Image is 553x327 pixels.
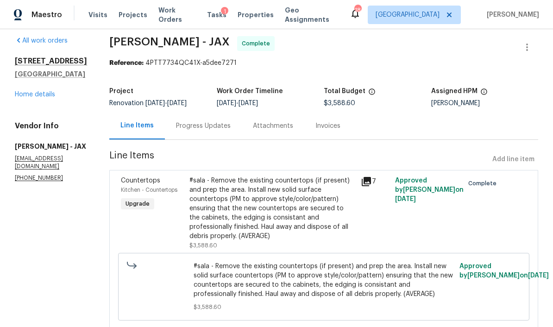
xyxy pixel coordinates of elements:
span: $3,588.60 [189,243,217,248]
span: [DATE] [239,100,258,107]
b: Reference: [109,60,144,66]
span: [DATE] [395,196,416,202]
span: Approved by [PERSON_NAME] on [395,177,464,202]
span: [DATE] [528,272,549,279]
span: [DATE] [167,100,187,107]
div: Line Items [120,121,154,130]
div: 4PTT7734QC41X-a5dee7271 [109,58,538,68]
span: Maestro [31,10,62,19]
span: [PERSON_NAME] [483,10,539,19]
div: 7 [361,176,390,187]
span: The hpm assigned to this work order. [480,88,488,100]
div: #sala - Remove the existing countertops (if present) and prep the area. Install new solid surface... [189,176,355,241]
span: - [217,100,258,107]
span: The total cost of line items that have been proposed by Opendoor. This sum includes line items th... [368,88,376,100]
span: Tasks [207,12,226,18]
span: Geo Assignments [285,6,339,24]
h5: Total Budget [324,88,365,94]
a: Home details [15,91,55,98]
span: Projects [119,10,147,19]
div: Progress Updates [176,121,231,131]
span: - [145,100,187,107]
div: [PERSON_NAME] [431,100,539,107]
h5: [PERSON_NAME] - JAX [15,142,87,151]
span: Properties [238,10,274,19]
h5: Assigned HPM [431,88,478,94]
span: Visits [88,10,107,19]
span: Complete [242,39,274,48]
span: [DATE] [217,100,236,107]
h4: Vendor Info [15,121,87,131]
h5: Work Order Timeline [217,88,283,94]
span: Kitchen - Countertops [121,187,177,193]
span: Work Orders [158,6,196,24]
span: Countertops [121,177,160,184]
span: $3,588.60 [324,100,355,107]
div: 1 [221,7,228,16]
span: [PERSON_NAME] - JAX [109,36,230,47]
span: [DATE] [145,100,165,107]
h5: Project [109,88,133,94]
a: All work orders [15,38,68,44]
span: #sala - Remove the existing countertops (if present) and prep the area. Install new solid surface... [194,262,454,299]
div: Attachments [253,121,293,131]
span: Upgrade [122,199,153,208]
span: Complete [468,179,500,188]
span: Line Items [109,151,489,168]
span: Renovation [109,100,187,107]
span: Approved by [PERSON_NAME] on [459,263,549,279]
span: $3,588.60 [194,302,454,312]
div: Invoices [315,121,340,131]
div: 18 [354,6,361,15]
span: [GEOGRAPHIC_DATA] [376,10,440,19]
